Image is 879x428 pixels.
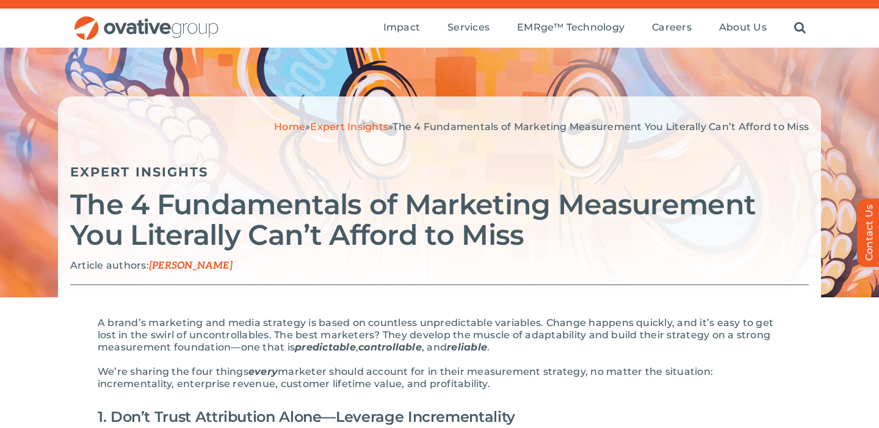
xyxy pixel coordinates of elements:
h2: The 4 Fundamentals of Marketing Measurement You Literally Can’t Afford to Miss [70,189,809,250]
span: The 4 Fundamentals of Marketing Measurement You Literally Can’t Afford to Miss [392,121,809,132]
a: Expert Insights [310,121,388,132]
span: About Us [719,21,767,34]
span: » » [274,121,809,132]
span: [PERSON_NAME] [149,260,233,272]
span: predictable [295,341,356,353]
a: Impact [383,21,420,35]
span: controllable [358,341,422,353]
span: . [487,341,490,353]
a: Careers [652,21,692,35]
a: About Us [719,21,767,35]
a: EMRge™ Technology [517,21,624,35]
span: A brand’s marketing and media strategy is based on countless unpredictable variables. Change happ... [98,317,773,353]
span: Careers [652,21,692,34]
span: EMRge™ Technology [517,21,624,34]
a: Expert Insights [70,164,209,180]
span: , [356,341,358,353]
span: , and [422,341,447,353]
a: Home [274,121,305,132]
span: We’re sharing the four things [98,366,248,377]
span: Impact [383,21,420,34]
span: Services [447,21,490,34]
span: reliable [447,341,487,353]
a: Search [794,21,806,35]
a: OG_Full_horizontal_RGB [73,15,220,26]
nav: Menu [383,9,806,48]
span: every [248,366,278,377]
p: Article authors: [70,259,809,272]
span: marketer should account for in their measurement strategy, no matter the situation: incrementalit... [98,366,713,390]
a: Services [447,21,490,35]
